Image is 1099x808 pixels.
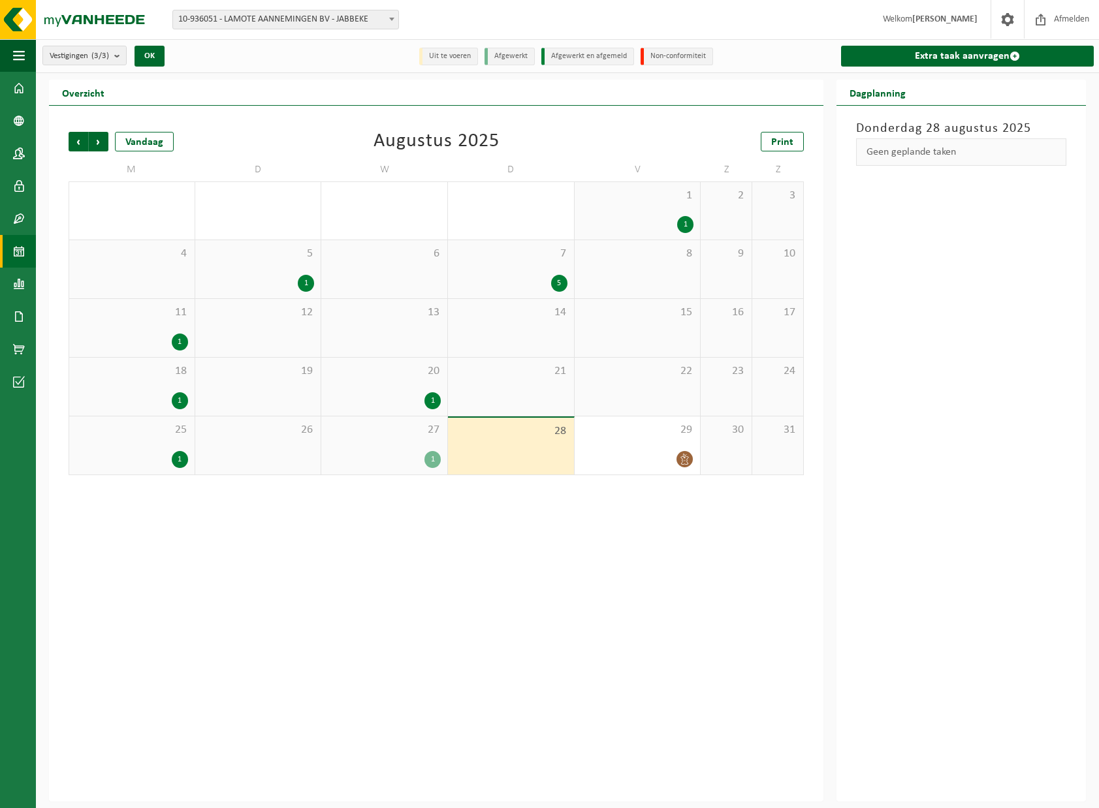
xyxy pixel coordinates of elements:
[759,189,797,203] span: 3
[551,275,567,292] div: 5
[321,158,448,181] td: W
[424,451,441,468] div: 1
[759,364,797,379] span: 24
[42,46,127,65] button: Vestigingen(3/3)
[202,305,315,320] span: 12
[912,14,978,24] strong: [PERSON_NAME]
[172,392,188,409] div: 1
[707,247,745,261] span: 9
[115,132,174,151] div: Vandaag
[581,364,694,379] span: 22
[202,247,315,261] span: 5
[856,138,1066,166] div: Geen geplande taken
[89,132,108,151] span: Volgende
[454,247,567,261] span: 7
[328,247,441,261] span: 6
[759,247,797,261] span: 10
[761,132,804,151] a: Print
[374,132,500,151] div: Augustus 2025
[771,137,793,148] span: Print
[173,10,398,29] span: 10-936051 - LAMOTE AANNEMINGEN BV - JABBEKE
[298,275,314,292] div: 1
[202,423,315,437] span: 26
[69,132,88,151] span: Vorige
[581,305,694,320] span: 15
[759,423,797,437] span: 31
[707,423,745,437] span: 30
[701,158,752,181] td: Z
[856,119,1066,138] h3: Donderdag 28 augustus 2025
[76,423,188,437] span: 25
[419,48,478,65] li: Uit te voeren
[135,46,165,67] button: OK
[172,451,188,468] div: 1
[454,424,567,439] span: 28
[448,158,575,181] td: D
[328,305,441,320] span: 13
[707,305,745,320] span: 16
[454,305,567,320] span: 14
[76,247,188,261] span: 4
[707,364,745,379] span: 23
[677,216,693,233] div: 1
[202,364,315,379] span: 19
[485,48,535,65] li: Afgewerkt
[328,364,441,379] span: 20
[581,247,694,261] span: 8
[836,80,919,105] h2: Dagplanning
[172,10,399,29] span: 10-936051 - LAMOTE AANNEMINGEN BV - JABBEKE
[752,158,804,181] td: Z
[759,305,797,320] span: 17
[76,305,188,320] span: 11
[91,52,109,60] count: (3/3)
[49,80,118,105] h2: Overzicht
[172,334,188,350] div: 1
[454,364,567,379] span: 21
[641,48,713,65] li: Non-conformiteit
[76,364,188,379] span: 18
[581,423,694,437] span: 29
[50,46,109,66] span: Vestigingen
[328,423,441,437] span: 27
[195,158,322,181] td: D
[581,189,694,203] span: 1
[707,189,745,203] span: 2
[69,158,195,181] td: M
[575,158,701,181] td: V
[541,48,634,65] li: Afgewerkt en afgemeld
[424,392,441,409] div: 1
[841,46,1094,67] a: Extra taak aanvragen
